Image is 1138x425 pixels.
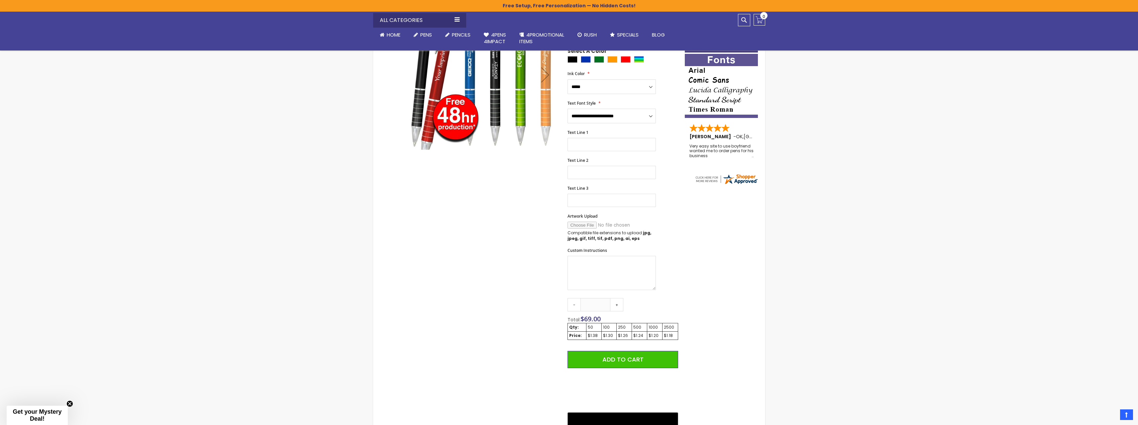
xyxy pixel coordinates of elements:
[664,333,676,338] div: $1.18
[649,333,661,338] div: $1.20
[603,325,615,330] div: 100
[689,144,754,158] div: Very easy site to use boyfriend wanted me to order pens for his business
[664,325,676,330] div: 2500
[594,56,604,63] div: Green
[568,71,585,76] span: Ink Color
[588,333,600,338] div: $1.38
[694,181,758,186] a: 4pens.com certificate URL
[633,333,646,338] div: $1.24
[588,325,600,330] div: 50
[568,56,577,63] div: Black
[568,316,580,323] span: Total:
[649,325,661,330] div: 1000
[685,54,758,118] img: font-personalization-examples
[763,13,765,20] span: 0
[420,31,432,38] span: Pens
[568,130,588,135] span: Text Line 1
[634,56,644,63] div: Assorted
[568,248,607,253] span: Custom Instructions
[581,56,591,63] div: Blue
[618,333,630,338] div: $1.26
[569,324,579,330] strong: Qty:
[733,133,792,140] span: - ,
[694,173,758,185] img: 4pens.com widget logo
[519,31,564,45] span: 4PROMOTIONAL ITEMS
[618,325,630,330] div: 250
[584,31,597,38] span: Rush
[484,31,506,45] span: 4Pens 4impact
[602,355,644,364] span: Add to Cart
[744,133,792,140] span: [GEOGRAPHIC_DATA]
[373,28,407,42] a: Home
[568,100,596,106] span: Text Font Style
[568,373,678,408] iframe: PayPal
[568,185,588,191] span: Text Line 3
[603,333,615,338] div: $1.30
[373,13,466,28] div: All Categories
[580,314,601,323] span: $
[603,28,645,42] a: Specials
[407,28,439,42] a: Pens
[13,408,61,422] span: Get your Mystery Deal!
[754,14,765,26] a: 0
[477,28,513,49] a: 4Pens4impact
[387,31,400,38] span: Home
[439,28,477,42] a: Pencils
[607,56,617,63] div: Orange
[736,133,743,140] span: OK
[568,48,607,56] span: Select A Color
[568,213,597,219] span: Artwork Upload
[645,28,672,42] a: Blog
[66,400,73,407] button: Close teaser
[584,314,601,323] span: 69.00
[571,28,603,42] a: Rush
[652,31,665,38] span: Blog
[610,298,623,311] a: +
[568,230,651,241] strong: jpg, jpeg, gif, tiff, tif, pdf, png, ai, eps
[1120,409,1133,420] a: Top
[513,28,571,49] a: 4PROMOTIONALITEMS
[633,325,646,330] div: 500
[568,351,678,368] button: Add to Cart
[621,56,631,63] div: Red
[569,333,582,338] strong: Price:
[568,230,656,241] p: Compatible file extensions to upload:
[452,31,470,38] span: Pencils
[7,406,68,425] div: Get your Mystery Deal!Close teaser
[617,31,639,38] span: Specials
[568,158,588,163] span: Text Line 2
[568,298,581,311] a: -
[689,133,733,140] span: [PERSON_NAME]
